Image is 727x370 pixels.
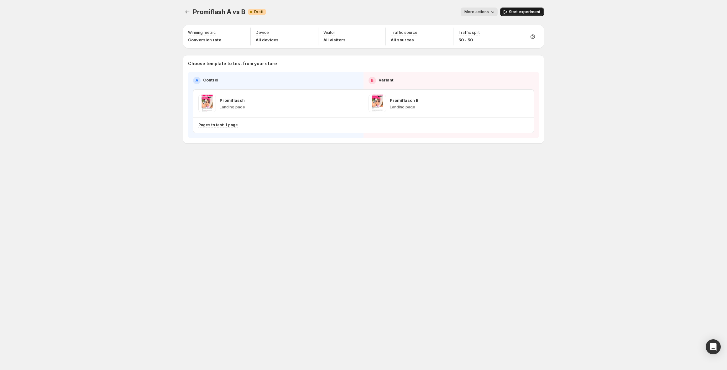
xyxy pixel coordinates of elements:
[196,78,198,83] h2: A
[391,30,417,35] p: Traffic source
[464,9,489,14] span: More actions
[458,30,480,35] p: Traffic split
[188,30,216,35] p: Winning metric
[390,97,419,103] p: Promiflasch B
[220,97,245,103] p: Promiflasch
[198,122,238,128] p: Pages to test: 1 page
[371,78,374,83] h2: B
[323,37,346,43] p: All visitors
[254,9,264,14] span: Draft
[203,77,218,83] p: Control
[256,30,269,35] p: Device
[183,8,192,16] button: Experiments
[256,37,279,43] p: All devices
[188,60,539,67] p: Choose template to test from your store
[193,8,245,16] span: Promiflash A vs B
[198,95,216,112] img: Promiflasch
[461,8,498,16] button: More actions
[500,8,544,16] button: Start experiment
[220,105,245,110] p: Landing page
[390,105,419,110] p: Landing page
[323,30,335,35] p: Visitor
[391,37,417,43] p: All sources
[369,95,386,112] img: Promiflasch B
[458,37,480,43] p: 50 - 50
[706,339,721,354] div: Open Intercom Messenger
[379,77,394,83] p: Variant
[509,9,540,14] span: Start experiment
[188,37,221,43] p: Conversion rate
